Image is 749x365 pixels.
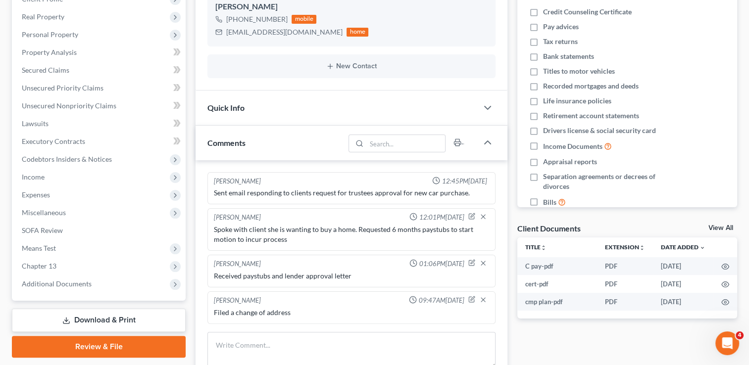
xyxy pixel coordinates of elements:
[14,61,186,79] a: Secured Claims
[215,1,488,13] div: [PERSON_NAME]
[653,293,713,311] td: [DATE]
[214,225,489,244] div: Spoke with client she is wanting to buy a home. Requested 6 months paystubs to start motion to in...
[543,126,656,136] span: Drivers license & social security card
[22,262,56,270] span: Chapter 13
[543,197,556,207] span: Bills
[543,7,632,17] span: Credit Counseling Certificate
[22,84,103,92] span: Unsecured Priority Claims
[214,188,489,198] div: Sent email responding to clients request for trustees approval for new car purchase.
[699,245,705,251] i: expand_more
[597,275,653,293] td: PDF
[22,208,66,217] span: Miscellaneous
[419,296,464,305] span: 09:47AM[DATE]
[214,308,489,318] div: Filed a change of address
[12,309,186,332] a: Download & Print
[22,137,85,145] span: Executory Contracts
[215,62,488,70] button: New Contact
[22,48,77,56] span: Property Analysis
[22,101,116,110] span: Unsecured Nonpriority Claims
[597,293,653,311] td: PDF
[292,15,316,24] div: mobile
[543,172,674,191] span: Separation agreements or decrees of divorces
[226,14,288,24] div: [PHONE_NUMBER]
[22,12,64,21] span: Real Property
[543,141,602,151] span: Income Documents
[22,30,78,39] span: Personal Property
[22,66,69,74] span: Secured Claims
[14,222,186,239] a: SOFA Review
[22,190,50,199] span: Expenses
[543,66,615,76] span: Titles to motor vehicles
[207,138,246,147] span: Comments
[715,331,739,355] iframe: Intercom live chat
[543,81,639,91] span: Recorded mortgages and deeds
[605,243,645,251] a: Extensionunfold_more
[207,103,245,112] span: Quick Info
[541,245,547,251] i: unfold_more
[525,243,547,251] a: Titleunfold_more
[543,96,611,106] span: Life insurance policies
[366,135,445,152] input: Search...
[661,243,705,251] a: Date Added expand_more
[419,213,464,222] span: 12:01PM[DATE]
[214,177,261,186] div: [PERSON_NAME]
[517,293,597,311] td: cmp plan-pdf
[214,213,261,223] div: [PERSON_NAME]
[517,257,597,275] td: C pay-pdf
[214,259,261,269] div: [PERSON_NAME]
[543,37,578,46] span: Tax returns
[14,115,186,133] a: Lawsuits
[517,275,597,293] td: cert-pdf
[214,271,489,281] div: Received paystubs and lender approval letter
[14,44,186,61] a: Property Analysis
[653,257,713,275] td: [DATE]
[22,279,92,288] span: Additional Documents
[22,244,56,252] span: Means Test
[653,275,713,293] td: [DATE]
[14,79,186,97] a: Unsecured Priority Claims
[347,28,368,37] div: home
[442,177,487,186] span: 12:45PM[DATE]
[639,245,645,251] i: unfold_more
[543,51,594,61] span: Bank statements
[22,119,49,128] span: Lawsuits
[543,157,597,167] span: Appraisal reports
[22,155,112,163] span: Codebtors Insiders & Notices
[543,22,579,32] span: Pay advices
[517,223,581,233] div: Client Documents
[226,27,343,37] div: [EMAIL_ADDRESS][DOMAIN_NAME]
[419,259,464,269] span: 01:06PM[DATE]
[14,97,186,115] a: Unsecured Nonpriority Claims
[708,225,733,231] a: View All
[12,336,186,358] a: Review & File
[736,331,744,339] span: 4
[214,296,261,306] div: [PERSON_NAME]
[22,226,63,234] span: SOFA Review
[543,111,639,121] span: Retirement account statements
[22,173,45,181] span: Income
[14,133,186,150] a: Executory Contracts
[597,257,653,275] td: PDF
